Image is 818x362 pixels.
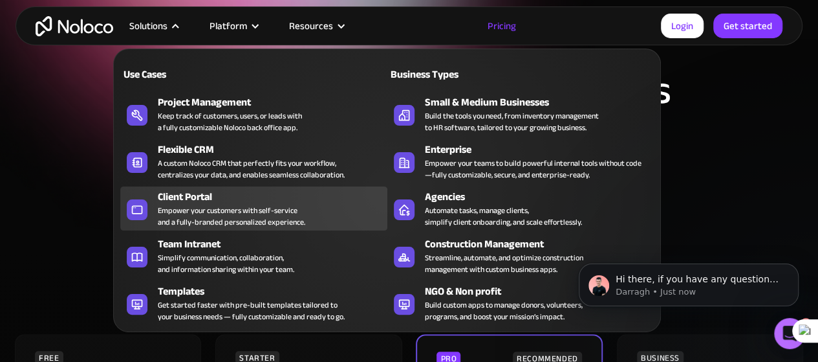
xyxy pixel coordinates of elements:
a: Team IntranetSimplify communication, collaboration,and information sharing within your team. [120,234,387,278]
div: Platform [193,17,273,34]
a: TemplatesGet started faster with pre-built templates tailored toyour business needs — fully custo... [120,281,387,325]
span: 1 [801,318,811,328]
div: Automate tasks, manage clients, simplify client onboarding, and scale effortlessly. [425,205,582,228]
div: Construction Management [425,236,660,252]
a: AgenciesAutomate tasks, manage clients,simplify client onboarding, and scale effortlessly. [387,187,654,231]
nav: Solutions [113,30,661,332]
a: Small & Medium BusinessesBuild the tools you need, from inventory managementto HR software, tailo... [387,92,654,136]
div: Build custom apps to manage donors, volunteers, programs, and boost your mission’s impact. [425,299,583,322]
div: Small & Medium Businesses [425,95,660,110]
div: Flexible CRM [158,142,393,157]
div: Platform [210,17,247,34]
h1: A plan for organizations of all sizes [13,71,805,110]
iframe: Intercom notifications message [559,236,818,327]
a: EnterpriseEmpower your teams to build powerful internal tools without code—fully customizable, se... [387,139,654,183]
a: Pricing [471,17,532,34]
a: NGO & Non profitBuild custom apps to manage donors, volunteers,programs, and boost your mission’s... [387,281,654,325]
a: Client PortalEmpower your customers with self-serviceand a fully-branded personalized experience. [120,187,387,231]
a: Flexible CRMA custom Noloco CRM that perfectly fits your workflow,centralizes your data, and enab... [120,139,387,183]
a: Business Types [387,59,654,89]
div: Business Types [387,67,515,82]
div: Enterprise [425,142,660,157]
a: Login [661,14,704,38]
div: Build the tools you need, from inventory management to HR software, tailored to your growing busi... [425,110,599,133]
a: home [36,16,113,36]
div: Resources [289,17,333,34]
div: Empower your customers with self-service and a fully-branded personalized experience. [158,205,305,228]
div: Use Cases [120,67,248,82]
div: Project Management [158,95,393,110]
div: Simplify communication, collaboration, and information sharing within your team. [158,252,294,275]
div: Get started faster with pre-built templates tailored to your business needs — fully customizable ... [158,299,345,322]
div: Keep track of customers, users, or leads with a fully customizable Noloco back office app. [158,110,302,133]
div: Empower your teams to build powerful internal tools without code—fully customizable, secure, and ... [425,157,647,181]
div: Solutions [113,17,193,34]
div: Client Portal [158,189,393,205]
div: Solutions [129,17,167,34]
div: Streamline, automate, and optimize construction management with custom business apps. [425,252,583,275]
div: Resources [273,17,359,34]
div: Agencies [425,189,660,205]
a: Get started [713,14,782,38]
div: Team Intranet [158,236,393,252]
a: Use Cases [120,59,387,89]
div: NGO & Non profit [425,284,660,299]
a: Construction ManagementStreamline, automate, and optimize constructionmanagement with custom busi... [387,234,654,278]
iframe: Intercom live chat [774,318,805,349]
div: A custom Noloco CRM that perfectly fits your workflow, centralizes your data, and enables seamles... [158,157,345,181]
div: Templates [158,284,393,299]
a: Project ManagementKeep track of customers, users, or leads witha fully customizable Noloco back o... [120,92,387,136]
